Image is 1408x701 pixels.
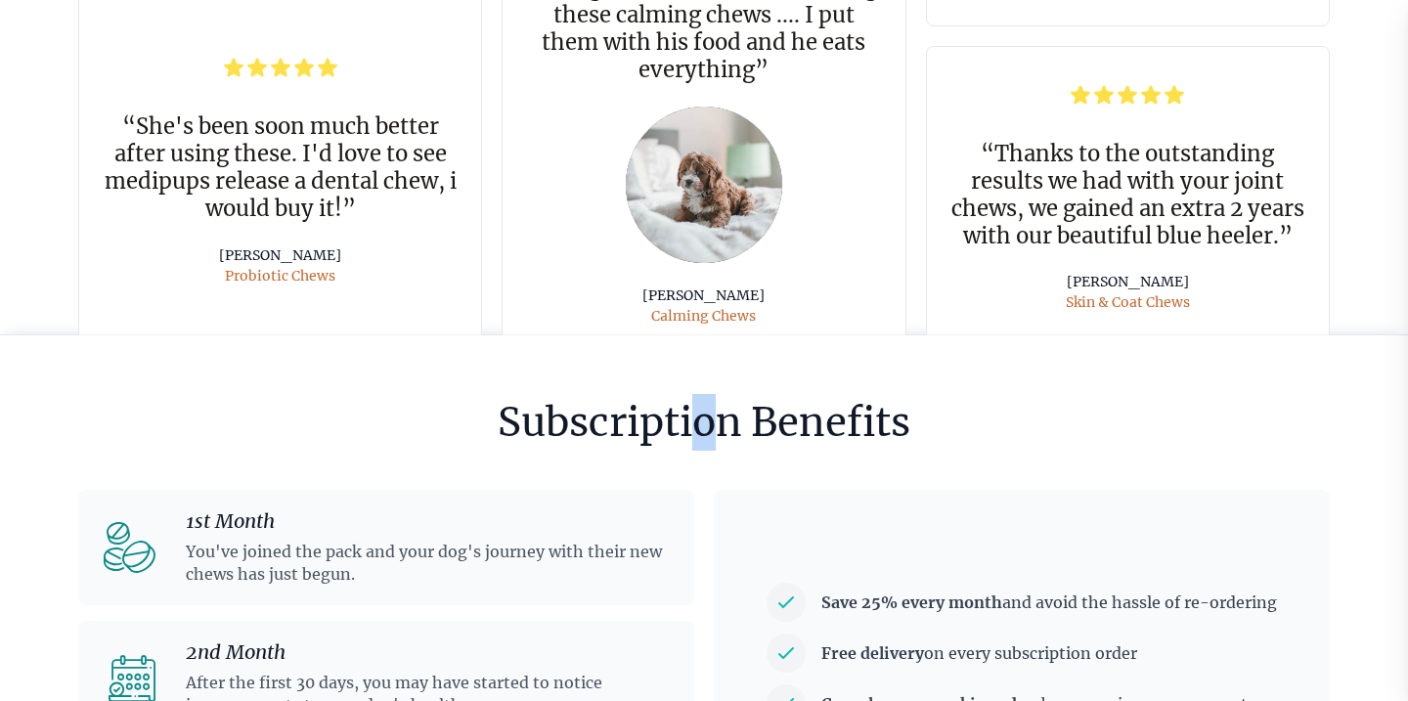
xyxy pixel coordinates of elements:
[626,107,782,263] img: Dog-Karen
[1067,273,1189,291] span: [PERSON_NAME]
[806,583,1277,614] p: and avoid the hassle of re-ordering
[225,267,335,285] span: Probiotic Chews
[186,508,275,533] span: 1st Month
[219,246,341,265] span: [PERSON_NAME]
[103,113,458,223] p: “ She's been soon much better after using these. I'd love to see medipups release a dental chew, ...
[821,592,1002,612] strong: Save 25% every month
[642,286,765,305] span: [PERSON_NAME]
[950,141,1305,250] p: “ Thanks to the outstanding results we had with your joint chews, we gained an extra 2 years with...
[806,634,1277,665] p: on every subscription order
[186,541,663,586] p: You've joined the pack and your dog's journey with their new chews has just begun.
[498,394,910,451] h6: Subscription Benefits
[651,307,756,326] span: Calming Chews
[186,639,286,664] span: 2nd Month
[1066,293,1190,312] span: Skin & Coat Chews
[821,643,924,663] strong: Free delivery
